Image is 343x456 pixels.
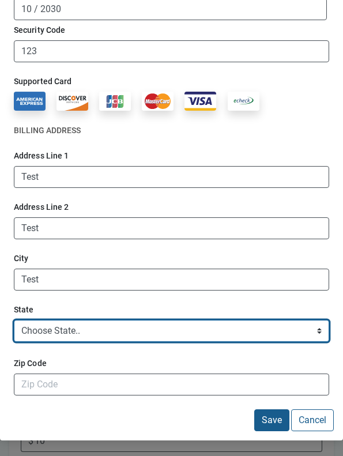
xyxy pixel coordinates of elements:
[14,300,34,320] label: State
[14,146,69,166] label: Address Line 1
[14,269,329,291] input: City
[14,40,329,62] input: XXX
[291,409,334,431] button: Cancel
[14,197,69,217] label: Address Line 2
[14,71,71,92] label: Supported Card
[14,166,329,188] input: Address Line 1
[99,92,131,111] img: jcb card
[254,409,289,431] button: Save
[56,92,88,111] img: discover card
[14,125,329,141] h2: BILLING ADDRESS
[228,92,259,111] img: echeck
[184,92,216,111] img: visa card
[14,374,329,395] input: Zip Code
[14,353,47,374] label: Zip Code
[14,92,46,111] img: americanexpress card
[142,92,174,111] img: mastercard card
[14,217,329,239] input: Address Line 2
[14,20,65,40] label: Security Code
[14,248,28,269] label: City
